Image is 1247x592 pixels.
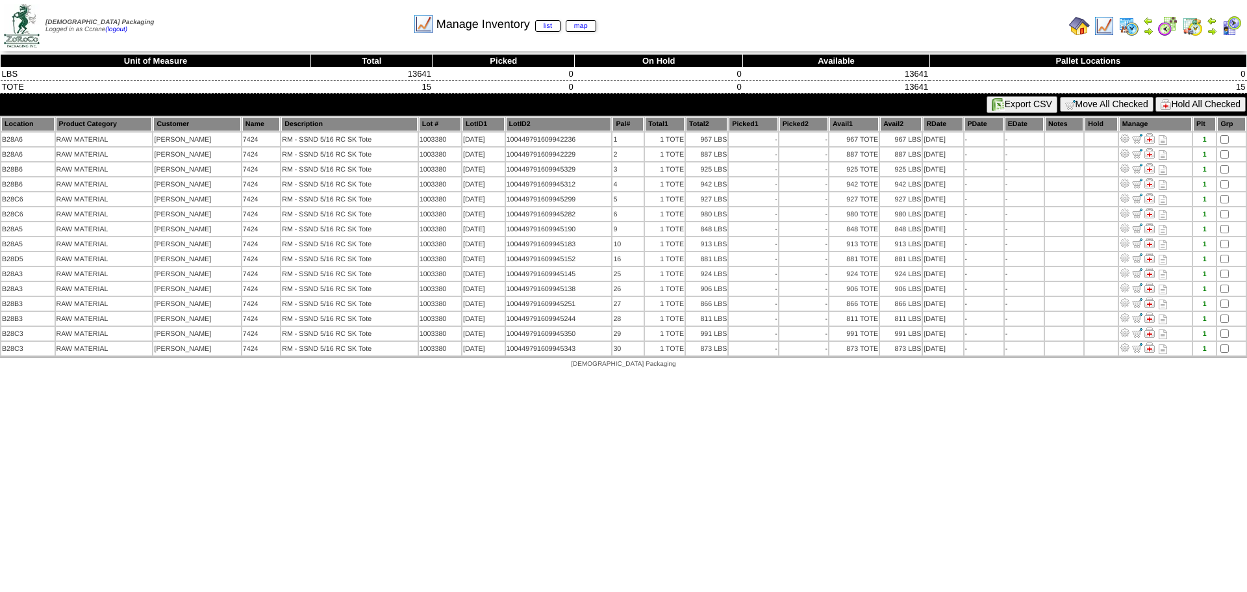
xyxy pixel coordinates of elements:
[1144,133,1155,144] img: Manage Hold
[779,237,828,251] td: -
[880,237,922,251] td: 913 LBS
[566,20,596,32] a: map
[1217,117,1246,131] th: Grp
[242,237,280,251] td: 7424
[645,192,685,206] td: 1 TOTE
[612,162,644,176] td: 3
[779,117,828,131] th: Picked2
[1207,16,1217,26] img: arrowleft.gif
[1,81,311,94] td: TOTE
[779,133,828,146] td: -
[1094,16,1115,36] img: line_graph.gif
[1132,298,1142,308] img: Move
[153,222,240,236] td: [PERSON_NAME]
[56,192,153,206] td: RAW MATERIAL
[575,68,743,81] td: 0
[1144,328,1155,338] img: Manage Hold
[743,68,929,81] td: 13641
[1,267,55,281] td: B28A3
[1194,255,1215,263] div: 1
[153,267,240,281] td: [PERSON_NAME]
[419,222,461,236] td: 1003380
[281,237,417,251] td: RM - SSND 5/16 RC SK Tote
[779,222,828,236] td: -
[413,14,434,34] img: line_graph.gif
[829,222,879,236] td: 848 TOTE
[779,192,828,206] td: -
[419,177,461,191] td: 1003380
[923,133,963,146] td: [DATE]
[729,252,777,266] td: -
[506,267,612,281] td: 100449791609945145
[153,117,240,131] th: Customer
[153,162,240,176] td: [PERSON_NAME]
[419,237,461,251] td: 1003380
[1207,26,1217,36] img: arrowright.gif
[779,177,828,191] td: -
[1221,16,1242,36] img: calendarcustomer.gif
[880,252,922,266] td: 881 LBS
[923,222,963,236] td: [DATE]
[1132,283,1142,293] img: Move
[1060,97,1153,112] button: Move All Checked
[829,133,879,146] td: 967 TOTE
[686,117,727,131] th: Total2
[686,162,727,176] td: 925 LBS
[1159,165,1167,175] i: Note
[1120,193,1130,203] img: Adjust
[923,252,963,266] td: [DATE]
[433,81,575,94] td: 0
[1194,196,1215,203] div: 1
[1194,181,1215,188] div: 1
[462,148,505,161] td: [DATE]
[506,133,612,146] td: 100449791609942236
[880,192,922,206] td: 927 LBS
[1,55,311,68] th: Unit of Measure
[56,162,153,176] td: RAW MATERIAL
[281,133,417,146] td: RM - SSND 5/16 RC SK Tote
[1005,177,1044,191] td: -
[1005,252,1044,266] td: -
[964,117,1003,131] th: PDate
[1120,268,1130,278] img: Adjust
[311,55,433,68] th: Total
[779,162,828,176] td: -
[242,192,280,206] td: 7424
[1120,208,1130,218] img: Adjust
[281,252,417,266] td: RM - SSND 5/16 RC SK Tote
[153,133,240,146] td: [PERSON_NAME]
[433,55,575,68] th: Picked
[686,252,727,266] td: 881 LBS
[1159,180,1167,190] i: Note
[729,192,777,206] td: -
[880,222,922,236] td: 848 LBS
[1005,222,1044,236] td: -
[645,222,685,236] td: 1 TOTE
[880,133,922,146] td: 967 LBS
[612,207,644,221] td: 6
[645,267,685,281] td: 1 TOTE
[419,148,461,161] td: 1003380
[56,222,153,236] td: RAW MATERIAL
[462,252,505,266] td: [DATE]
[929,68,1246,81] td: 0
[686,192,727,206] td: 927 LBS
[686,222,727,236] td: 848 LBS
[1143,16,1153,26] img: arrowleft.gif
[56,117,153,131] th: Product Category
[1132,253,1142,263] img: Move
[829,237,879,251] td: 913 TOTE
[1120,238,1130,248] img: Adjust
[645,133,685,146] td: 1 TOTE
[153,177,240,191] td: [PERSON_NAME]
[462,207,505,221] td: [DATE]
[964,148,1003,161] td: -
[1,148,55,161] td: B28A6
[612,267,644,281] td: 25
[1005,117,1044,131] th: EDate
[1194,166,1215,174] div: 1
[729,177,777,191] td: -
[462,237,505,251] td: [DATE]
[281,117,417,131] th: Description
[829,117,879,131] th: Avail1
